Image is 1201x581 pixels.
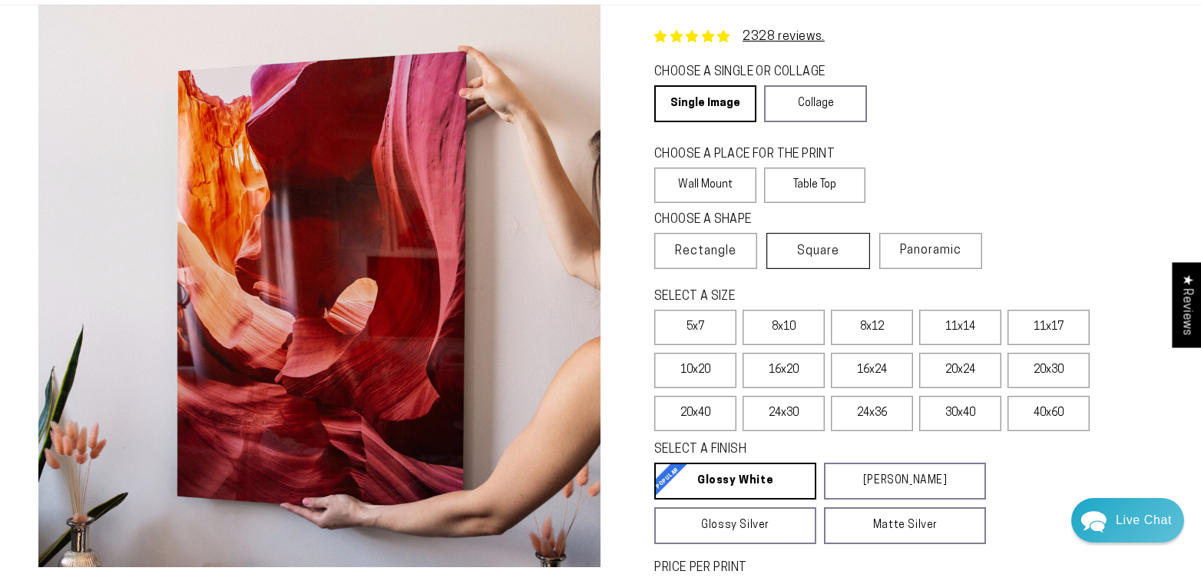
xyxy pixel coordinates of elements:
[1116,498,1172,543] div: Contact Us Directly
[654,507,816,544] a: Glossy Silver
[919,396,1001,431] label: 30x40
[1172,262,1201,347] div: Click to open Judge.me floating reviews tab
[654,146,852,164] legend: CHOOSE A PLACE FOR THE PRINT
[831,310,913,345] label: 8x12
[654,441,949,459] legend: SELECT A FINISH
[654,396,736,431] label: 20x40
[831,396,913,431] label: 24x36
[654,353,736,388] label: 10x20
[764,85,866,122] a: Collage
[919,310,1001,345] label: 11x14
[743,353,825,388] label: 16x20
[919,353,1001,388] label: 20x24
[654,168,756,203] label: Wall Mount
[675,242,736,261] span: Rectangle
[764,168,866,203] label: Table Top
[654,64,852,81] legend: CHOOSE A SINGLE OR COLLAGE
[1007,310,1090,345] label: 11x17
[654,310,736,345] label: 5x7
[1071,498,1184,543] div: Chat widget toggle
[743,396,825,431] label: 24x30
[654,463,816,500] a: Glossy White
[654,288,953,306] legend: SELECT A SIZE
[831,353,913,388] label: 16x24
[900,244,961,257] span: Panoramic
[797,242,839,261] span: Square
[654,559,1163,577] label: PRICE PER PRINT
[824,507,986,544] a: Matte Silver
[1007,353,1090,388] label: 20x30
[743,31,825,43] a: 2328 reviews.
[1007,396,1090,431] label: 40x60
[824,463,986,500] a: [PERSON_NAME]
[654,85,756,122] a: Single Image
[743,310,825,345] label: 8x10
[654,211,854,229] legend: CHOOSE A SHAPE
